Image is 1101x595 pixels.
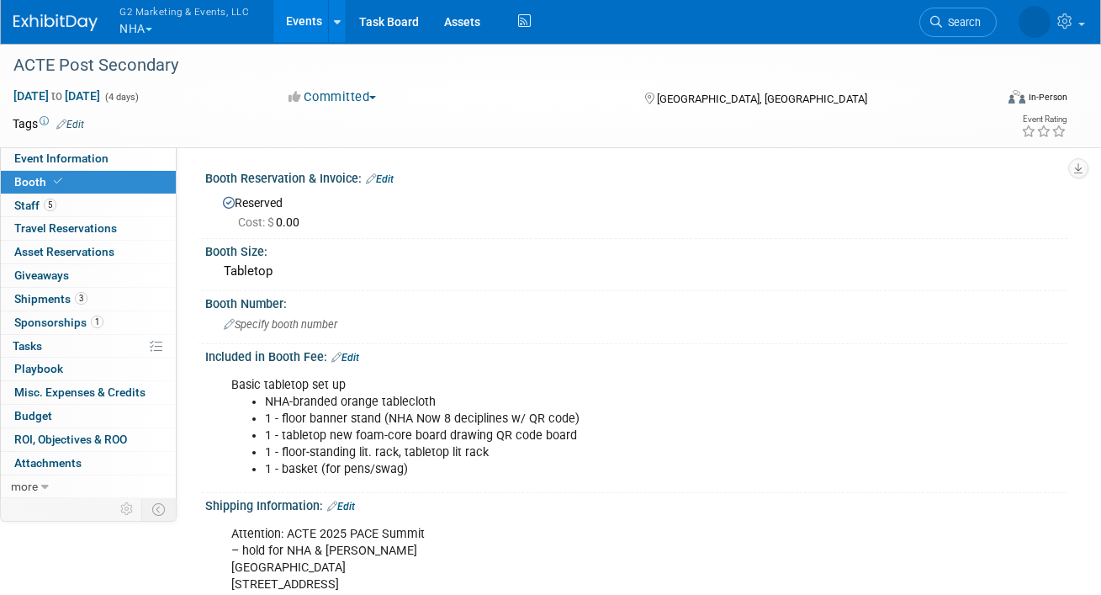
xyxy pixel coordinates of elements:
[44,199,56,211] span: 5
[1,171,176,194] a: Booth
[238,215,276,229] span: Cost: $
[91,316,103,328] span: 1
[1028,91,1067,104] div: In-Person
[14,292,87,305] span: Shipments
[331,352,359,364] a: Edit
[1,358,176,380] a: Playbook
[265,461,888,478] li: 1 - basket (for pens/swag)
[1008,90,1025,104] img: Format-Inperson.png
[218,258,1055,284] div: Tabletop
[327,501,355,513] a: Edit
[14,245,114,258] span: Asset Reservations
[1,475,176,498] a: more
[14,456,82,470] span: Attachments
[265,444,888,461] li: 1 - floor-standing lit. rack, tabletop lit rack
[919,8,997,37] a: Search
[1,381,176,404] a: Misc. Expenses & Credits
[14,385,146,399] span: Misc. Expenses & Credits
[1,405,176,428] a: Budget
[113,498,142,520] td: Personalize Event Tab Strip
[265,428,888,444] li: 1 - tabletop new foam-core board drawing QR code board
[75,292,87,305] span: 3
[942,16,981,29] span: Search
[1,452,176,475] a: Attachments
[366,173,394,185] a: Edit
[1,428,176,451] a: ROI, Objectives & ROO
[49,89,65,103] span: to
[56,119,84,130] a: Edit
[13,88,101,104] span: [DATE] [DATE]
[1,217,176,240] a: Travel Reservations
[14,433,127,446] span: ROI, Objectives & ROO
[1,288,176,311] a: Shipments3
[220,369,898,486] div: Basic tabletop set up
[14,362,63,375] span: Playbook
[14,175,66,189] span: Booth
[205,166,1067,188] div: Booth Reservation & Invoice:
[283,88,383,106] button: Committed
[13,14,98,31] img: ExhibitDay
[1,147,176,170] a: Event Information
[1,311,176,334] a: Sponsorships1
[238,215,306,229] span: 0.00
[14,221,117,235] span: Travel Reservations
[119,3,249,20] span: G2 Marketing & Events, LLC
[14,409,52,422] span: Budget
[14,268,69,282] span: Giveaways
[13,115,84,132] td: Tags
[1019,6,1051,38] img: Nora McQuillan
[1,335,176,358] a: Tasks
[1,194,176,217] a: Staff5
[205,344,1067,366] div: Included in Booth Fee:
[14,316,103,329] span: Sponsorships
[224,318,337,331] span: Specify booth number
[913,88,1067,113] div: Event Format
[14,151,109,165] span: Event Information
[657,93,867,105] span: [GEOGRAPHIC_DATA], [GEOGRAPHIC_DATA]
[265,394,888,411] li: NHA-branded orange tablecloth
[54,177,62,186] i: Booth reservation complete
[142,498,177,520] td: Toggle Event Tabs
[1,241,176,263] a: Asset Reservations
[1021,115,1067,124] div: Event Rating
[13,339,42,353] span: Tasks
[205,291,1067,312] div: Booth Number:
[8,50,977,81] div: ACTE Post Secondary
[103,92,139,103] span: (4 days)
[218,190,1055,231] div: Reserved
[14,199,56,212] span: Staff
[205,239,1067,260] div: Booth Size:
[265,411,888,428] li: 1 - floor banner stand (NHA Now 8 deciplines w/ QR code)
[11,480,38,493] span: more
[1,264,176,287] a: Giveaways
[205,493,1067,515] div: Shipping Information:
